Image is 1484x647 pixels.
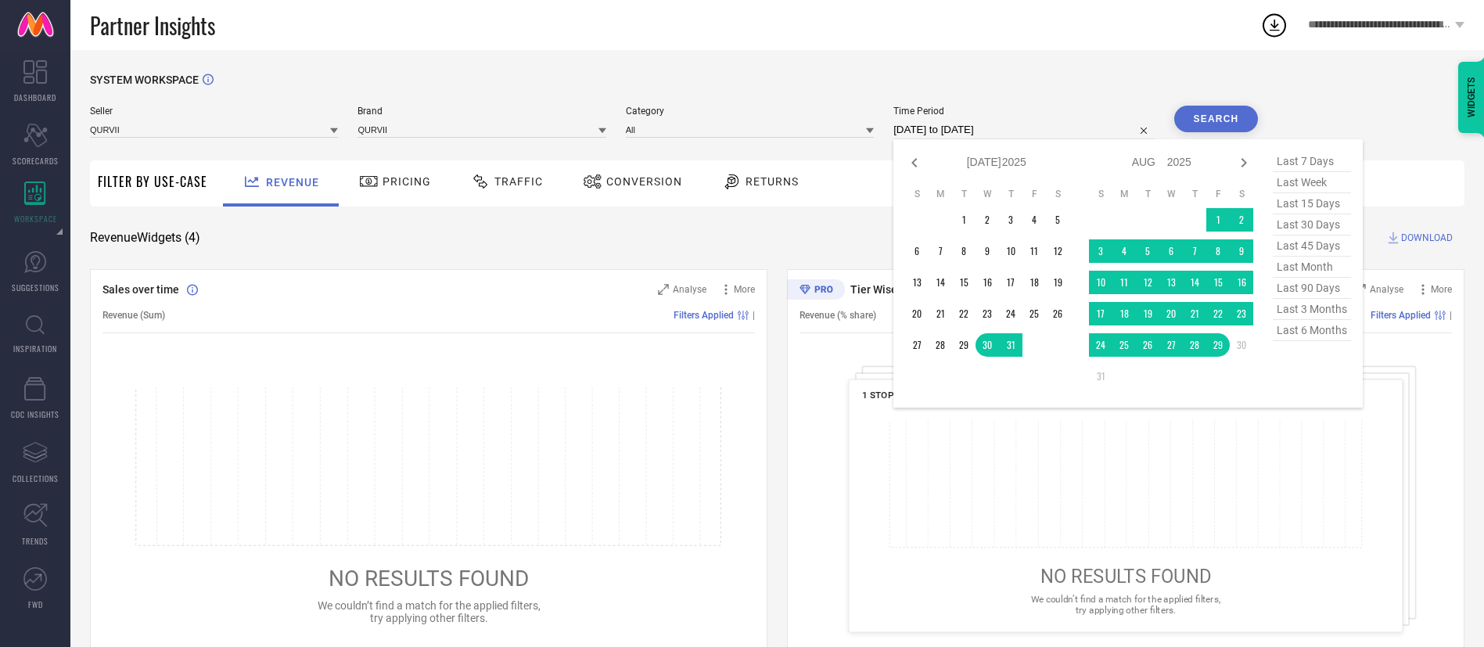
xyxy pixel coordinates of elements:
th: Saturday [1230,188,1253,200]
td: Wed Jul 30 2025 [976,333,999,357]
th: Monday [929,188,952,200]
td: Sat Aug 23 2025 [1230,302,1253,325]
td: Sat Jul 26 2025 [1046,302,1069,325]
td: Wed Aug 13 2025 [1159,271,1183,294]
span: NO RESULTS FOUND [1040,565,1211,587]
td: Thu Aug 21 2025 [1183,302,1206,325]
th: Tuesday [1136,188,1159,200]
td: Sun Aug 10 2025 [1089,271,1112,294]
span: 1 STOP FASHION [862,390,934,401]
td: Tue Aug 05 2025 [1136,239,1159,263]
td: Fri Aug 15 2025 [1206,271,1230,294]
th: Monday [1112,188,1136,200]
span: last 7 days [1273,151,1351,172]
span: FWD [28,598,43,610]
td: Fri Jul 04 2025 [1022,208,1046,232]
td: Sat Aug 09 2025 [1230,239,1253,263]
td: Wed Aug 20 2025 [1159,302,1183,325]
td: Fri Jul 18 2025 [1022,271,1046,294]
th: Saturday [1046,188,1069,200]
span: Revenue [266,176,319,189]
span: last 90 days [1273,278,1351,299]
td: Sat Jul 05 2025 [1046,208,1069,232]
span: SUGGESTIONS [12,282,59,293]
span: Brand [358,106,605,117]
span: Filters Applied [1371,310,1431,321]
span: Category [626,106,874,117]
td: Sun Aug 03 2025 [1089,239,1112,263]
td: Fri Aug 01 2025 [1206,208,1230,232]
td: Mon Jul 14 2025 [929,271,952,294]
td: Thu Aug 07 2025 [1183,239,1206,263]
td: Wed Jul 09 2025 [976,239,999,263]
td: Sat Aug 02 2025 [1230,208,1253,232]
td: Mon Aug 04 2025 [1112,239,1136,263]
th: Wednesday [976,188,999,200]
div: Open download list [1260,11,1288,39]
span: last 45 days [1273,235,1351,257]
span: We couldn’t find a match for the applied filters, try applying other filters. [1031,594,1220,615]
td: Wed Aug 06 2025 [1159,239,1183,263]
span: last month [1273,257,1351,278]
td: Sun Jul 20 2025 [905,302,929,325]
td: Sun Aug 24 2025 [1089,333,1112,357]
th: Wednesday [1159,188,1183,200]
td: Tue Jul 22 2025 [952,302,976,325]
span: Conversion [606,175,682,188]
span: last 3 months [1273,299,1351,320]
span: Revenue (% share) [799,310,876,321]
span: More [734,284,755,295]
span: Revenue Widgets ( 4 ) [90,230,200,246]
td: Mon Jul 07 2025 [929,239,952,263]
span: Revenue (Sum) [102,310,165,321]
span: Pricing [383,175,431,188]
span: Analyse [673,284,706,295]
td: Tue Jul 29 2025 [952,333,976,357]
span: | [753,310,755,321]
td: Fri Jul 25 2025 [1022,302,1046,325]
td: Mon Aug 11 2025 [1112,271,1136,294]
input: Select time period [893,120,1154,139]
span: Returns [746,175,799,188]
span: WORKSPACE [14,213,57,225]
td: Sat Jul 12 2025 [1046,239,1069,263]
span: Traffic [494,175,543,188]
td: Thu Jul 17 2025 [999,271,1022,294]
span: DASHBOARD [14,92,56,103]
td: Tue Aug 19 2025 [1136,302,1159,325]
td: Sat Jul 19 2025 [1046,271,1069,294]
td: Mon Jul 21 2025 [929,302,952,325]
td: Tue Aug 12 2025 [1136,271,1159,294]
th: Sunday [905,188,929,200]
td: Thu Jul 31 2025 [999,333,1022,357]
td: Tue Jul 08 2025 [952,239,976,263]
td: Sun Jul 06 2025 [905,239,929,263]
div: Next month [1234,153,1253,172]
td: Sun Jul 13 2025 [905,271,929,294]
span: Filters Applied [674,310,734,321]
td: Wed Aug 27 2025 [1159,333,1183,357]
span: Filter By Use-Case [98,172,207,191]
span: SYSTEM WORKSPACE [90,74,199,86]
th: Friday [1022,188,1046,200]
th: Sunday [1089,188,1112,200]
span: Analyse [1370,284,1403,295]
td: Sat Aug 16 2025 [1230,271,1253,294]
span: DOWNLOAD [1401,230,1453,246]
th: Thursday [999,188,1022,200]
td: Thu Jul 24 2025 [999,302,1022,325]
td: Thu Jul 10 2025 [999,239,1022,263]
td: Sat Aug 30 2025 [1230,333,1253,357]
span: last 15 days [1273,193,1351,214]
span: Partner Insights [90,9,215,41]
td: Fri Aug 08 2025 [1206,239,1230,263]
th: Tuesday [952,188,976,200]
td: Mon Jul 28 2025 [929,333,952,357]
td: Wed Jul 16 2025 [976,271,999,294]
td: Mon Aug 18 2025 [1112,302,1136,325]
td: Mon Aug 25 2025 [1112,333,1136,357]
th: Friday [1206,188,1230,200]
span: NO RESULTS FOUND [329,566,529,591]
td: Tue Jul 15 2025 [952,271,976,294]
span: Sales over time [102,283,179,296]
